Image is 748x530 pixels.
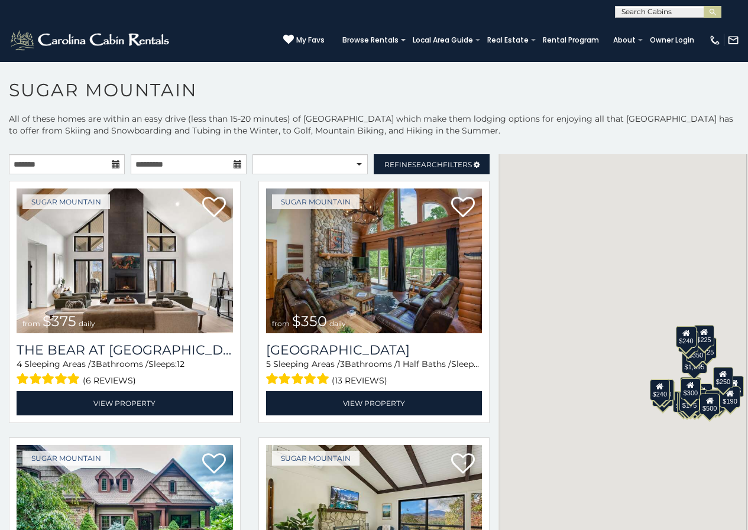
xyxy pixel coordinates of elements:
div: $175 [679,391,700,412]
a: Add to favorites [202,196,226,220]
div: $200 [692,383,713,405]
a: View Property [17,391,233,415]
h3: Grouse Moor Lodge [266,342,483,358]
a: Sugar Mountain [272,194,360,209]
a: The Bear At [GEOGRAPHIC_DATA] [17,342,233,358]
div: Sleeping Areas / Bathrooms / Sleeps: [266,358,483,388]
a: Rental Program [537,32,605,48]
span: $375 [43,313,76,330]
span: daily [329,319,346,328]
span: from [272,319,290,328]
div: $195 [705,390,726,411]
a: Local Area Guide [407,32,479,48]
img: phone-regular-white.png [709,34,721,46]
span: 3 [340,359,345,369]
a: My Favs [283,34,325,46]
div: $190 [680,377,700,398]
h3: The Bear At Sugar Mountain [17,342,233,358]
a: Grouse Moor Lodge from $350 daily [266,188,483,333]
img: Grouse Moor Lodge [266,188,483,333]
span: 4 [17,359,22,369]
div: $240 [650,379,670,401]
div: $500 [700,394,720,415]
div: $190 [720,386,740,408]
span: Search [412,160,443,169]
div: Sleeping Areas / Bathrooms / Sleeps: [17,358,233,388]
a: Real Estate [481,32,535,48]
div: $225 [694,325,714,346]
div: $1,095 [682,352,708,373]
div: $155 [677,392,697,413]
a: Owner Login [644,32,700,48]
span: daily [79,319,95,328]
span: (6 reviews) [83,373,136,388]
div: $155 [724,376,744,397]
a: The Bear At Sugar Mountain from $375 daily [17,188,233,333]
span: $350 [292,313,327,330]
a: Add to favorites [451,196,475,220]
a: Add to favorites [202,452,226,477]
a: Sugar Mountain [22,194,110,209]
span: 12 [177,359,184,369]
a: [GEOGRAPHIC_DATA] [266,342,483,358]
span: 3 [91,359,96,369]
span: 1 Half Baths / [397,359,451,369]
span: 5 [266,359,271,369]
span: 12 [480,359,487,369]
div: $300 [681,378,701,399]
img: The Bear At Sugar Mountain [17,188,233,333]
a: View Property [266,391,483,415]
span: from [22,319,40,328]
a: Sugar Mountain [22,451,110,466]
a: RefineSearchFilters [374,154,490,174]
a: Add to favorites [451,452,475,477]
span: My Favs [296,35,325,45]
span: (13 reviews) [332,373,387,388]
span: Refine Filters [384,160,472,169]
div: $240 [676,326,696,347]
img: mail-regular-white.png [727,34,739,46]
div: $125 [697,337,717,359]
a: About [607,32,642,48]
div: $250 [713,367,733,388]
img: White-1-2.png [9,28,173,52]
a: Browse Rentals [336,32,404,48]
a: Sugar Mountain [272,451,360,466]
